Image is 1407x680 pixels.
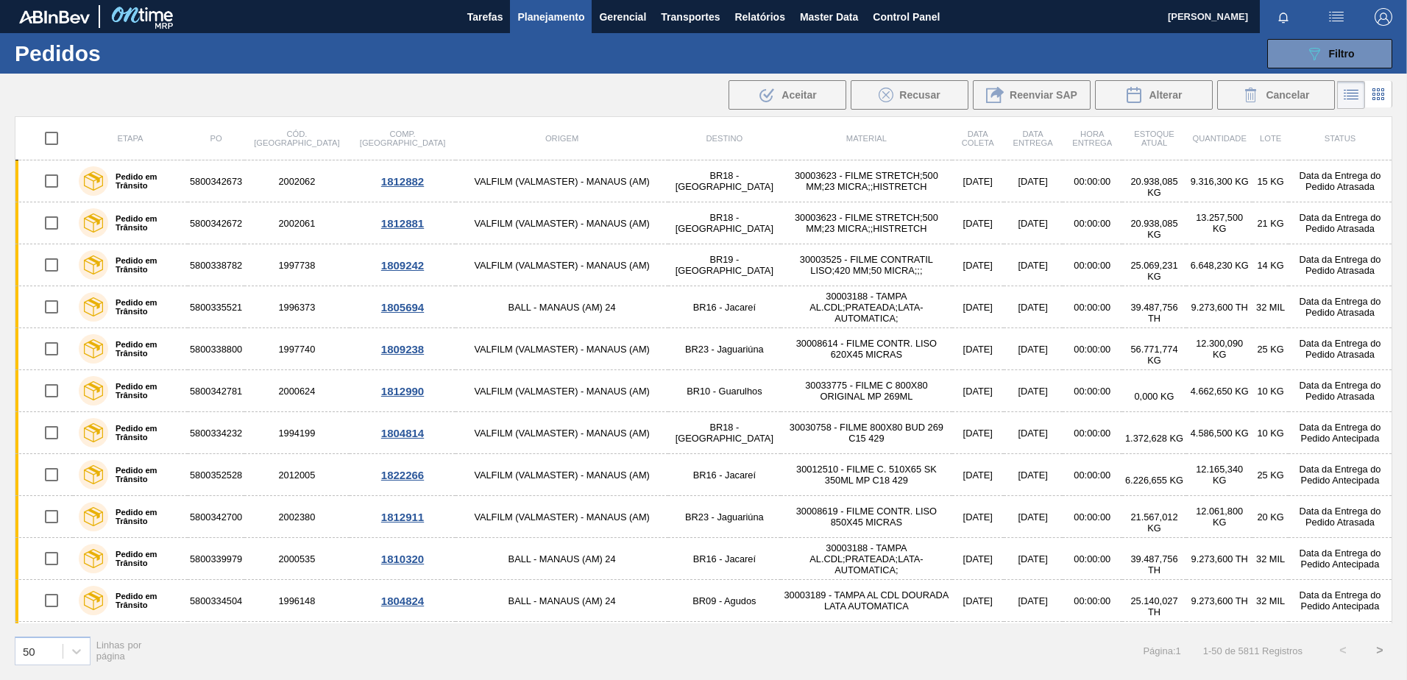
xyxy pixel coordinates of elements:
[1289,244,1392,286] td: Data da Entrega do Pedido Atrasada
[1252,580,1289,622] td: 32 MIL
[188,622,244,664] td: 5800339931
[668,496,781,538] td: BR23 - Jaguariúna
[244,160,349,202] td: 2002062
[188,286,244,328] td: 5800335521
[1004,370,1063,412] td: [DATE]
[1063,412,1122,454] td: 00:00:00
[1252,412,1289,454] td: 10 KG
[1143,645,1180,656] span: Página : 1
[456,454,667,496] td: VALFILM (VALMASTER) - MANAUS (AM)
[851,80,968,110] div: Recusar
[1004,160,1063,202] td: [DATE]
[1289,580,1392,622] td: Data da Entrega do Pedido Antecipada
[1325,632,1361,669] button: <
[1134,391,1174,402] span: 0,000 KG
[15,412,1392,454] a: Pedido em Trânsito58003342321994199VALFILM (VALMASTER) - MANAUS (AM)BR18 - [GEOGRAPHIC_DATA]30030...
[781,286,952,328] td: 30003188 - TAMPA AL.CDL;PRATEADA;LATA-AUTOMATICA;
[1186,622,1252,664] td: 9.273,600 TH
[1328,8,1345,26] img: userActions
[952,286,1004,328] td: [DATE]
[952,580,1004,622] td: [DATE]
[244,496,349,538] td: 2002380
[244,244,349,286] td: 1997738
[1149,89,1182,101] span: Alterar
[1361,632,1398,669] button: >
[668,370,781,412] td: BR10 - Guarulhos
[456,580,667,622] td: BALL - MANAUS (AM) 24
[1125,433,1183,444] span: 1.372,628 KG
[1134,130,1174,147] span: Estoque atual
[456,328,667,370] td: VALFILM (VALMASTER) - MANAUS (AM)
[23,645,35,657] div: 50
[1289,538,1392,580] td: Data da Entrega do Pedido Antecipada
[244,580,349,622] td: 1996148
[15,370,1392,412] a: Pedido em Trânsito58003427812000624VALFILM (VALMASTER) - MANAUS (AM)BR10 - Guarulhos30033775 - FI...
[108,550,182,567] label: Pedido em Trânsito
[188,328,244,370] td: 5800338800
[952,370,1004,412] td: [DATE]
[668,286,781,328] td: BR16 - Jacareí
[1289,160,1392,202] td: Data da Entrega do Pedido Atrasada
[456,370,667,412] td: VALFILM (VALMASTER) - MANAUS (AM)
[1217,80,1335,110] div: Cancelar Pedidos em Massa
[108,172,182,190] label: Pedido em Trânsito
[1010,89,1077,101] span: Reenviar SAP
[873,8,940,26] span: Control Panel
[1252,286,1289,328] td: 32 MIL
[1004,454,1063,496] td: [DATE]
[1260,7,1307,27] button: Notificações
[244,538,349,580] td: 2000535
[1289,622,1392,664] td: Data da Entrega do Pedido Antecipada
[108,214,182,232] label: Pedido em Trânsito
[352,301,454,314] div: 1805694
[188,580,244,622] td: 5800334504
[1289,412,1392,454] td: Data da Entrega do Pedido Antecipada
[1063,244,1122,286] td: 00:00:00
[781,496,952,538] td: 30008619 - FILME CONTR. LISO 850X45 MICRAS
[456,202,667,244] td: VALFILM (VALMASTER) - MANAUS (AM)
[456,622,667,664] td: BALL - MANAUS (AM) 24
[781,580,952,622] td: 30003189 - TAMPA AL CDL DOURADA LATA AUTOMATICA
[962,130,994,147] span: Data coleta
[467,8,503,26] span: Tarefas
[1063,286,1122,328] td: 00:00:00
[1072,130,1112,147] span: Hora Entrega
[1365,81,1392,109] div: Visão em Cards
[1130,302,1177,324] span: 39.487,756 TH
[188,202,244,244] td: 5800342672
[545,134,578,143] span: Origem
[1095,80,1213,110] div: Alterar Pedido
[734,8,784,26] span: Relatórios
[1004,202,1063,244] td: [DATE]
[352,427,454,439] div: 1804814
[1252,202,1289,244] td: 21 KG
[952,202,1004,244] td: [DATE]
[1130,344,1177,366] span: 56.771,774 KG
[1186,328,1252,370] td: 12.300,090 KG
[244,412,349,454] td: 1994199
[952,244,1004,286] td: [DATE]
[1130,553,1177,575] span: 39.487,756 TH
[1325,134,1355,143] span: Status
[108,508,182,525] label: Pedido em Trânsito
[1063,202,1122,244] td: 00:00:00
[781,412,952,454] td: 30030758 - FILME 800X80 BUD 269 C15 429
[668,328,781,370] td: BR23 - Jaguariúna
[1375,8,1392,26] img: Logout
[668,160,781,202] td: BR18 - [GEOGRAPHIC_DATA]
[781,160,952,202] td: 30003623 - FILME STRETCH;500 MM;23 MICRA;;HISTRETCH
[1004,580,1063,622] td: [DATE]
[1260,134,1281,143] span: Lote
[108,466,182,484] label: Pedido em Trânsito
[117,134,143,143] span: Etapa
[1252,328,1289,370] td: 25 KG
[188,538,244,580] td: 5800339979
[352,217,454,230] div: 1812881
[800,8,858,26] span: Master Data
[1063,370,1122,412] td: 00:00:00
[456,538,667,580] td: BALL - MANAUS (AM) 24
[1186,160,1252,202] td: 9.316,300 KG
[108,592,182,609] label: Pedido em Trânsito
[352,385,454,397] div: 1812990
[108,424,182,442] label: Pedido em Trânsito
